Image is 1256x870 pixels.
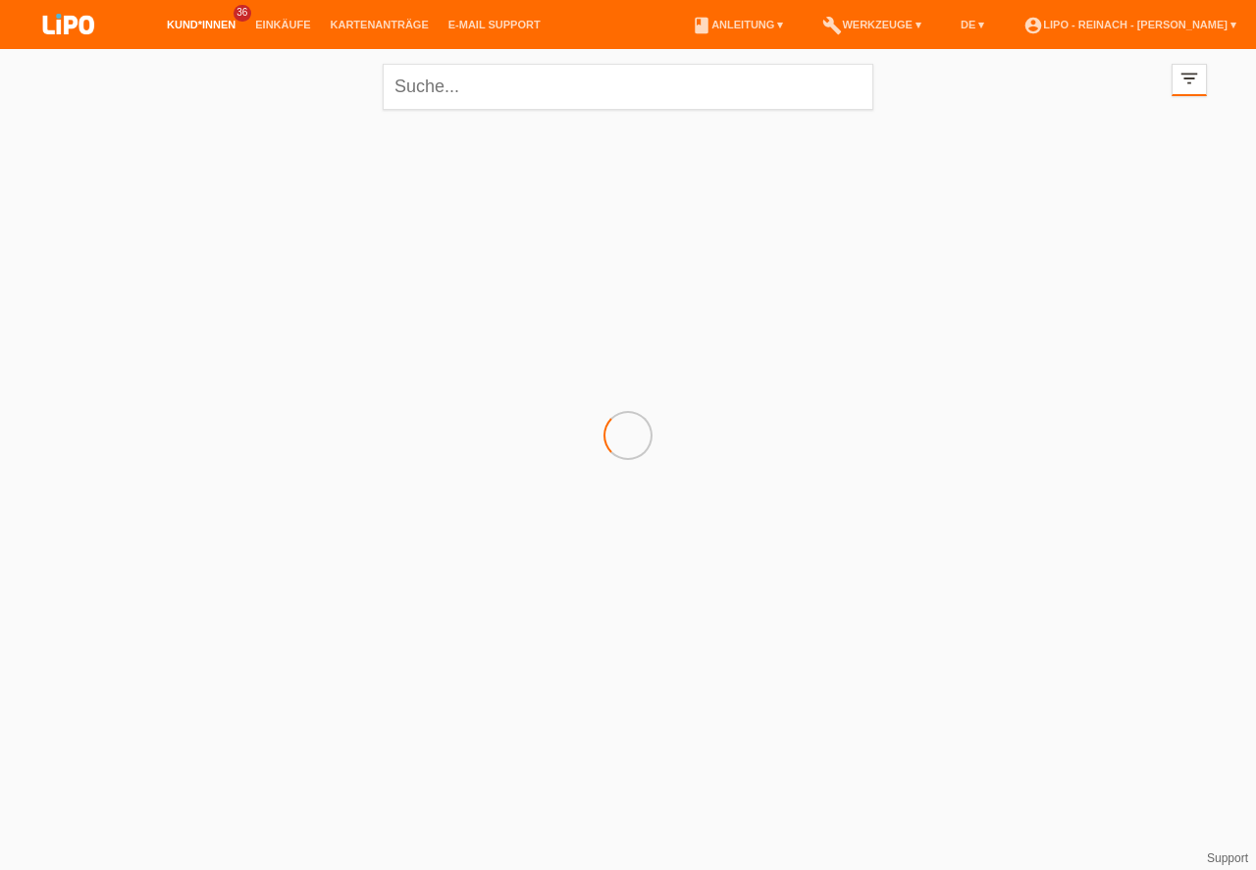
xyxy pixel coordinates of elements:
[1178,68,1200,89] i: filter_list
[1014,19,1246,30] a: account_circleLIPO - Reinach - [PERSON_NAME] ▾
[321,19,439,30] a: Kartenanträge
[1207,851,1248,865] a: Support
[157,19,245,30] a: Kund*innen
[245,19,320,30] a: Einkäufe
[692,16,711,35] i: book
[439,19,550,30] a: E-Mail Support
[812,19,931,30] a: buildWerkzeuge ▾
[951,19,994,30] a: DE ▾
[682,19,793,30] a: bookAnleitung ▾
[822,16,842,35] i: build
[383,64,873,110] input: Suche...
[20,40,118,55] a: LIPO pay
[1023,16,1043,35] i: account_circle
[234,5,251,22] span: 36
